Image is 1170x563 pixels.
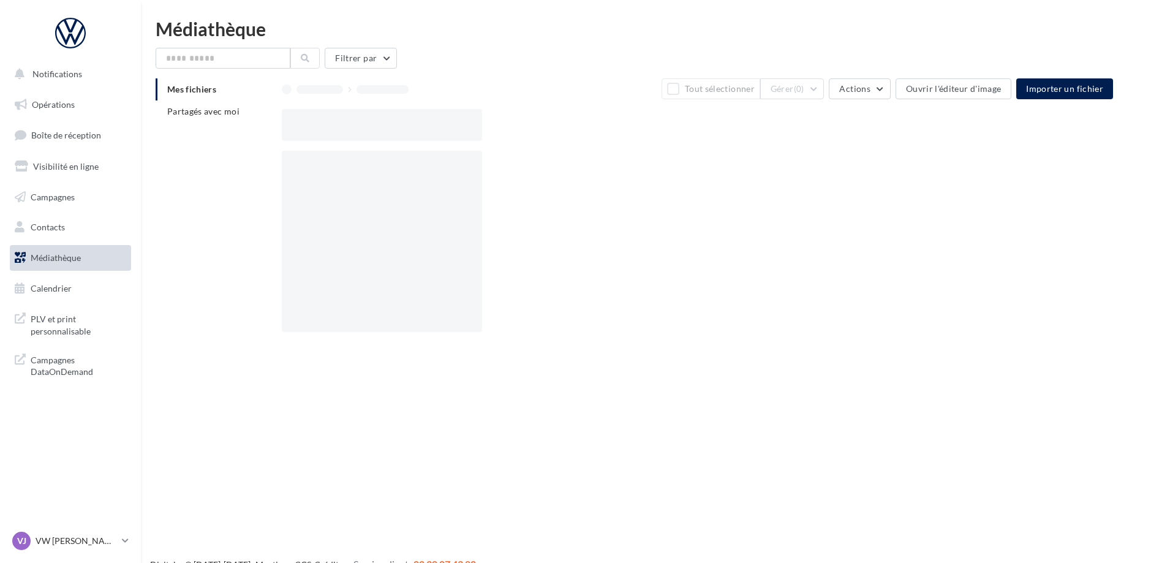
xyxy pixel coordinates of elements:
[7,214,134,240] a: Contacts
[896,78,1011,99] button: Ouvrir l'éditeur d'image
[829,78,890,99] button: Actions
[32,69,82,79] span: Notifications
[7,306,134,342] a: PLV et print personnalisable
[7,184,134,210] a: Campagnes
[31,222,65,232] span: Contacts
[31,191,75,202] span: Campagnes
[1016,78,1113,99] button: Importer un fichier
[7,92,134,118] a: Opérations
[7,122,134,148] a: Boîte de réception
[32,99,75,110] span: Opérations
[33,161,99,172] span: Visibilité en ligne
[167,106,240,116] span: Partagés avec moi
[794,84,804,94] span: (0)
[839,83,870,94] span: Actions
[156,20,1155,38] div: Médiathèque
[167,84,216,94] span: Mes fichiers
[1026,83,1103,94] span: Importer un fichier
[31,352,126,378] span: Campagnes DataOnDemand
[662,78,760,99] button: Tout sélectionner
[31,283,72,293] span: Calendrier
[760,78,825,99] button: Gérer(0)
[325,48,397,69] button: Filtrer par
[36,535,117,547] p: VW [PERSON_NAME] [GEOGRAPHIC_DATA]
[31,311,126,337] span: PLV et print personnalisable
[31,252,81,263] span: Médiathèque
[7,276,134,301] a: Calendrier
[31,130,101,140] span: Boîte de réception
[7,61,129,87] button: Notifications
[7,347,134,383] a: Campagnes DataOnDemand
[7,245,134,271] a: Médiathèque
[10,529,131,553] a: VJ VW [PERSON_NAME] [GEOGRAPHIC_DATA]
[17,535,26,547] span: VJ
[7,154,134,179] a: Visibilité en ligne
